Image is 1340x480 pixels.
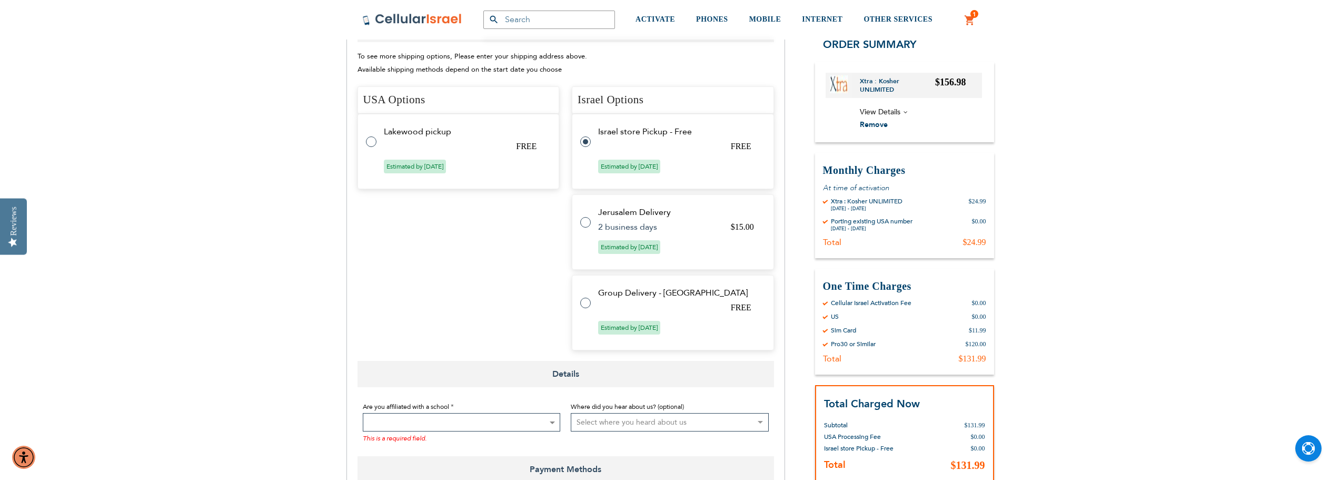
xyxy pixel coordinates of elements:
img: Cellular Israel Logo [362,13,462,26]
span: OTHER SERVICES [863,15,932,23]
div: Cellular Israel Activation Fee [831,298,911,307]
span: PHONES [696,15,728,23]
td: Israel store Pickup - Free [598,127,761,136]
div: $131.99 [959,353,986,364]
span: Israel store Pickup - Free [824,444,894,453]
div: $11.99 [969,326,986,334]
span: Are you affiliated with a school [363,403,449,411]
div: Total [823,353,841,364]
span: Where did you hear about us? (optional) [571,403,684,411]
span: Estimated by [DATE] [598,240,660,254]
h4: Israel Options [572,86,774,114]
div: US [831,312,839,320]
div: [DATE] - [DATE] [831,225,912,231]
span: Estimated by [DATE] [598,321,660,335]
span: INTERNET [802,15,842,23]
div: Pro30 or Similar [831,339,876,348]
span: $0.00 [971,433,985,440]
span: 1 [972,10,976,18]
strong: Total [824,458,846,472]
span: FREE [516,142,537,151]
span: $131.99 [951,459,985,471]
div: $0.00 [972,217,986,231]
th: Subtotal [824,412,906,431]
div: Accessibility Menu [12,446,35,469]
span: MOBILE [749,15,781,23]
span: Order Summary [823,37,917,51]
a: Xtra : Kosher UNLIMITED [860,76,936,93]
span: ACTIVATE [636,15,675,23]
img: Xtra : Kosher UNLIMITED [830,75,848,93]
div: $0.00 [972,298,986,307]
h3: Monthly Charges [823,163,986,177]
a: 1 [964,14,976,27]
div: $24.99 [963,237,986,247]
div: [DATE] - [DATE] [831,205,902,211]
span: View Details [860,106,900,116]
span: $15.00 [731,222,754,231]
div: $0.00 [972,312,986,320]
div: $24.99 [969,197,986,211]
p: At time of activation [823,182,986,192]
div: Xtra : Kosher UNLIMITED [831,197,902,205]
td: Jerusalem Delivery [598,208,761,217]
span: $131.99 [965,422,985,429]
span: $0.00 [971,445,985,452]
input: Search [483,11,615,29]
span: FREE [731,142,751,151]
span: USA Processing Fee [824,433,881,441]
h4: USA Options [358,86,560,114]
span: To see more shipping options, Please enter your shipping address above. Available shipping method... [358,52,587,74]
span: Remove [860,120,888,130]
div: Total [823,237,841,247]
span: Details [358,361,774,387]
div: Porting existing USA number [831,217,912,225]
span: FREE [731,303,751,312]
span: Estimated by [DATE] [598,160,660,173]
div: Reviews [9,207,18,236]
strong: Total Charged Now [824,396,920,410]
div: $120.00 [966,339,986,348]
span: This is a required field. [363,434,426,443]
td: Lakewood pickup [384,127,547,136]
span: Estimated by [DATE] [384,160,446,173]
td: 2 business days [598,222,718,232]
div: Sim Card [831,326,856,334]
span: $156.98 [935,76,966,87]
h3: One Time Charges [823,279,986,293]
td: Group Delivery - [GEOGRAPHIC_DATA] [598,288,761,298]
